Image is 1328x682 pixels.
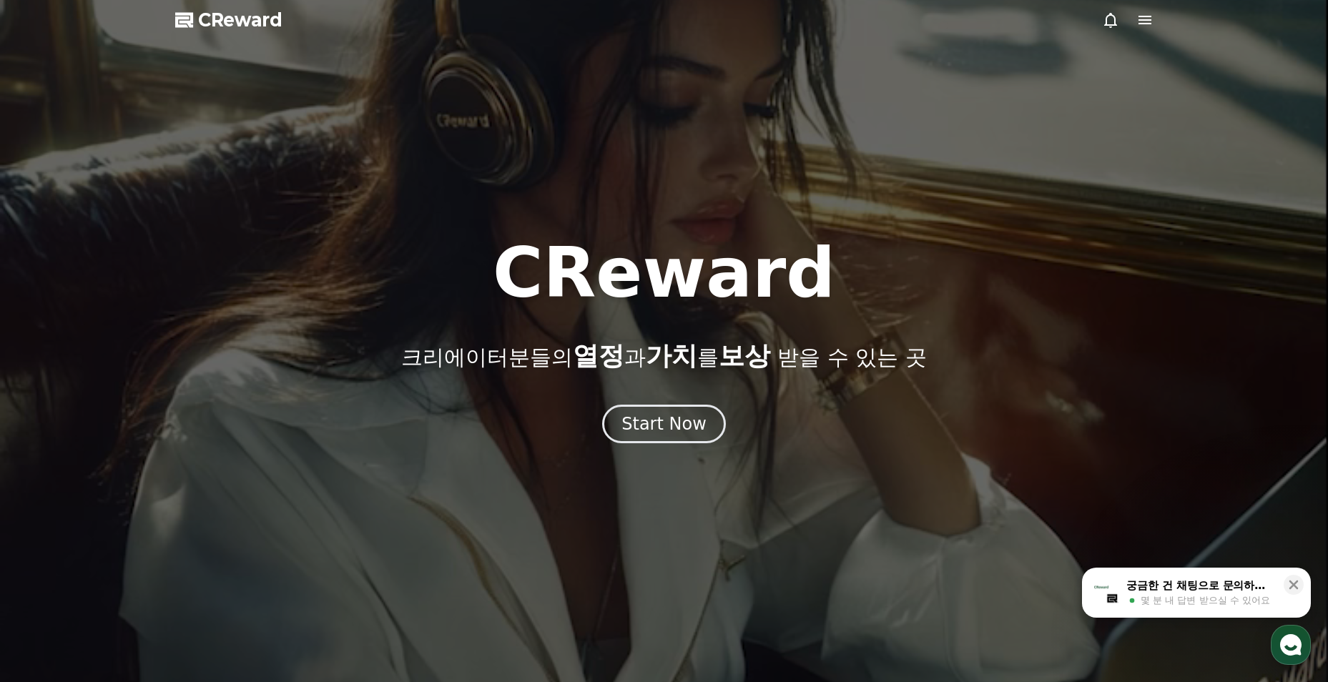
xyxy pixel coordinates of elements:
div: Start Now [621,412,707,435]
button: Start Now [602,405,726,443]
h1: CReward [493,239,835,307]
span: 열정 [573,341,624,370]
span: 보상 [719,341,770,370]
span: CReward [198,9,282,31]
p: 크리에이터분들의 과 를 받을 수 있는 곳 [401,342,926,370]
a: Start Now [602,419,726,433]
a: CReward [175,9,282,31]
span: 가치 [646,341,697,370]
